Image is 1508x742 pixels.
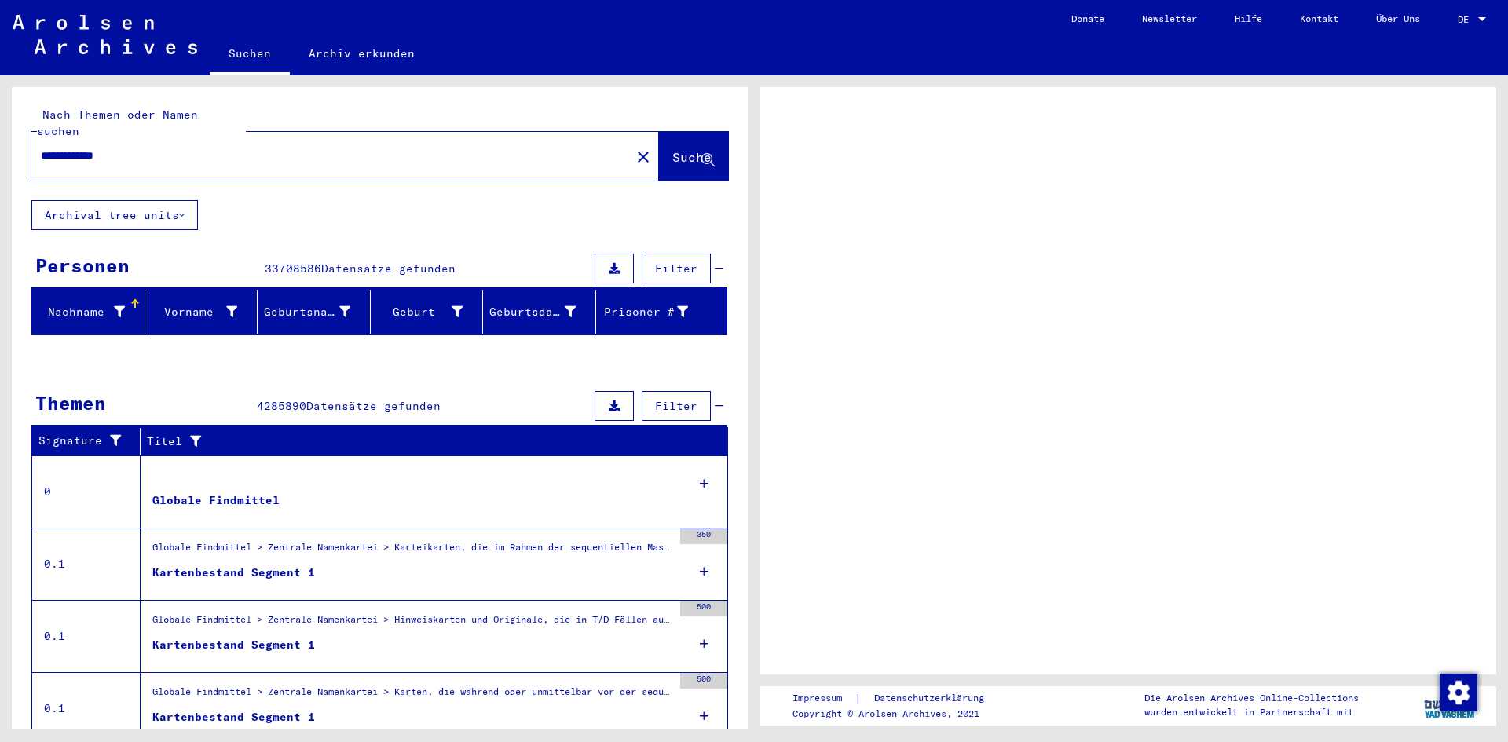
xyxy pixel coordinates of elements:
[1439,673,1477,711] div: Zustimmung ändern
[152,299,258,324] div: Vorname
[306,399,441,413] span: Datensätze gefunden
[38,429,144,454] div: Signature
[32,528,141,600] td: 0.1
[152,304,238,320] div: Vorname
[321,261,456,276] span: Datensätze gefunden
[31,200,198,230] button: Archival tree units
[264,304,350,320] div: Geburtsname
[145,290,258,334] mat-header-cell: Vorname
[152,709,315,726] div: Kartenbestand Segment 1
[655,399,697,413] span: Filter
[38,304,125,320] div: Nachname
[38,299,145,324] div: Nachname
[655,261,697,276] span: Filter
[35,251,130,280] div: Personen
[602,299,708,324] div: Prisoner #
[13,15,197,54] img: Arolsen_neg.svg
[152,540,672,562] div: Globale Findmittel > Zentrale Namenkartei > Karteikarten, die im Rahmen der sequentiellen Massend...
[489,299,595,324] div: Geburtsdatum
[642,391,711,421] button: Filter
[792,690,855,707] a: Impressum
[152,612,672,634] div: Globale Findmittel > Zentrale Namenkartei > Hinweiskarten und Originale, die in T/D-Fällen aufgef...
[32,600,141,672] td: 0.1
[596,290,727,334] mat-header-cell: Prisoner #
[659,132,728,181] button: Suche
[371,290,484,334] mat-header-cell: Geburt‏
[264,299,370,324] div: Geburtsname
[152,637,315,653] div: Kartenbestand Segment 1
[257,399,306,413] span: 4285890
[147,429,712,454] div: Titel
[792,707,1003,721] p: Copyright © Arolsen Archives, 2021
[377,304,463,320] div: Geburt‏
[377,299,483,324] div: Geburt‏
[642,254,711,283] button: Filter
[1421,685,1480,725] img: yv_logo.png
[147,433,697,450] div: Titel
[1458,14,1475,25] span: DE
[489,304,576,320] div: Geburtsdatum
[672,149,712,165] span: Suche
[32,455,141,528] td: 0
[680,528,727,544] div: 350
[792,690,1003,707] div: |
[1440,674,1477,711] img: Zustimmung ändern
[258,290,371,334] mat-header-cell: Geburtsname
[152,565,315,581] div: Kartenbestand Segment 1
[1144,705,1359,719] p: wurden entwickelt in Partnerschaft mit
[862,690,1003,707] a: Datenschutzerklärung
[152,685,672,707] div: Globale Findmittel > Zentrale Namenkartei > Karten, die während oder unmittelbar vor der sequenti...
[210,35,290,75] a: Suchen
[38,433,128,449] div: Signature
[290,35,434,72] a: Archiv erkunden
[37,108,198,138] mat-label: Nach Themen oder Namen suchen
[32,290,145,334] mat-header-cell: Nachname
[680,673,727,689] div: 500
[152,492,280,509] div: Globale Findmittel
[602,304,689,320] div: Prisoner #
[634,148,653,166] mat-icon: close
[1144,691,1359,705] p: Die Arolsen Archives Online-Collections
[680,601,727,616] div: 500
[483,290,596,334] mat-header-cell: Geburtsdatum
[265,261,321,276] span: 33708586
[35,389,106,417] div: Themen
[628,141,659,172] button: Clear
